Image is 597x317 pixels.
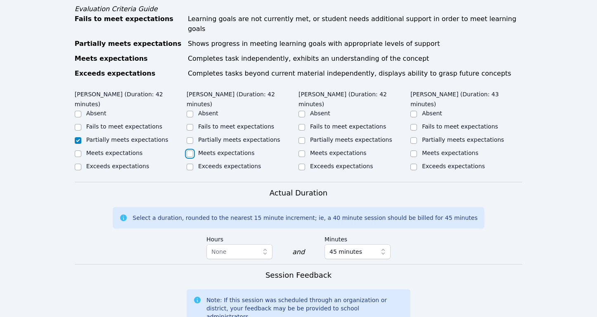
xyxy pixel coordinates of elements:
[198,110,218,117] label: Absent
[75,69,183,79] div: Exceeds expectations
[422,163,485,169] label: Exceeds expectations
[75,87,187,109] legend: [PERSON_NAME] (Duration: 42 minutes)
[310,123,386,130] label: Fails to meet expectations
[325,232,391,244] label: Minutes
[86,123,162,130] label: Fails to meet expectations
[198,123,274,130] label: Fails to meet expectations
[211,248,227,255] span: None
[75,39,183,49] div: Partially meets expectations
[422,123,498,130] label: Fails to meet expectations
[75,14,183,34] div: Fails to meet expectations
[310,150,367,156] label: Meets expectations
[86,136,168,143] label: Partially meets expectations
[270,187,327,199] h3: Actual Duration
[292,247,305,257] div: and
[188,14,522,34] div: Learning goals are not currently met, or student needs additional support in order to meet learni...
[310,163,373,169] label: Exceeds expectations
[86,150,143,156] label: Meets expectations
[198,163,261,169] label: Exceeds expectations
[206,232,272,244] label: Hours
[86,163,149,169] label: Exceeds expectations
[298,87,410,109] legend: [PERSON_NAME] (Duration: 42 minutes)
[422,136,504,143] label: Partially meets expectations
[310,110,330,117] label: Absent
[86,110,107,117] label: Absent
[198,150,255,156] label: Meets expectations
[188,54,522,64] div: Completes task independently, exhibits an understanding of the concept
[206,244,272,259] button: None
[188,69,522,79] div: Completes tasks beyond current material independently, displays ability to grasp future concepts
[198,136,280,143] label: Partially meets expectations
[310,136,392,143] label: Partially meets expectations
[133,214,477,222] div: Select a duration, rounded to the nearest 15 minute increment; ie, a 40 minute session should be ...
[188,39,522,49] div: Shows progress in meeting learning goals with appropriate levels of support
[265,269,332,281] h3: Session Feedback
[325,244,391,259] button: 45 minutes
[75,4,523,14] div: Evaluation Criteria Guide
[410,87,522,109] legend: [PERSON_NAME] (Duration: 43 minutes)
[187,87,298,109] legend: [PERSON_NAME] (Duration: 42 minutes)
[422,110,442,117] label: Absent
[422,150,479,156] label: Meets expectations
[329,247,362,257] span: 45 minutes
[75,54,183,64] div: Meets expectations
